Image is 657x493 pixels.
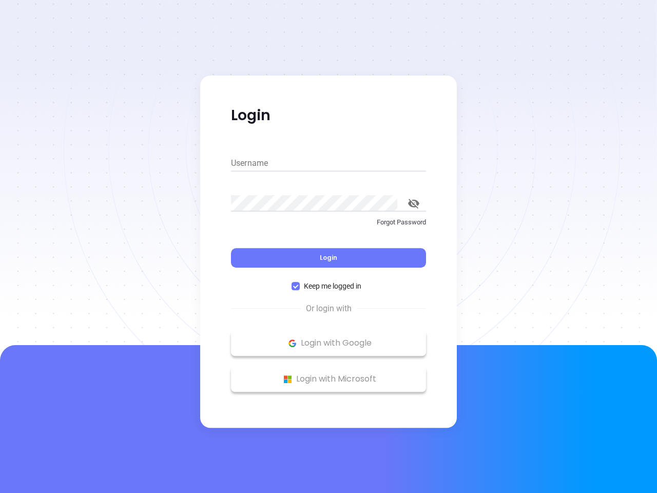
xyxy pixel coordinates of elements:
p: Login with Google [236,335,421,351]
span: Login [320,253,337,262]
img: Google Logo [286,337,299,350]
a: Forgot Password [231,217,426,236]
p: Login with Microsoft [236,371,421,387]
p: Forgot Password [231,217,426,227]
img: Microsoft Logo [281,373,294,386]
button: Microsoft Logo Login with Microsoft [231,366,426,392]
span: Keep me logged in [300,280,365,292]
span: Or login with [301,302,357,315]
button: Login [231,248,426,268]
p: Login [231,106,426,125]
button: toggle password visibility [401,191,426,216]
button: Google Logo Login with Google [231,330,426,356]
